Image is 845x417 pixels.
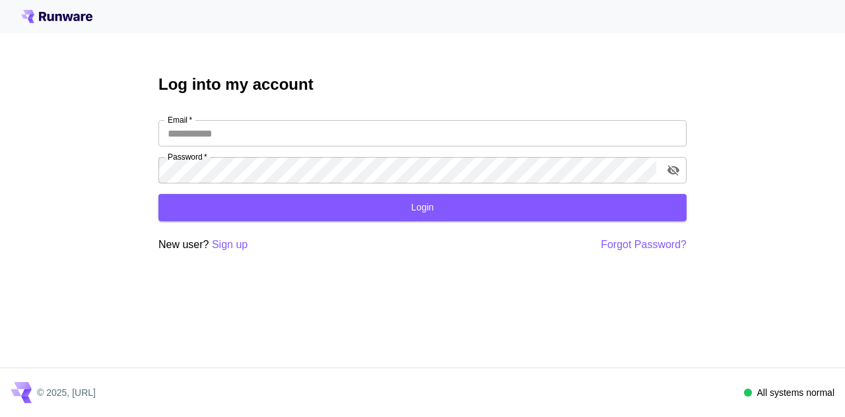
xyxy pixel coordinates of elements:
p: All systems normal [754,386,834,400]
p: © 2025, [URL] [37,386,101,400]
label: Email [168,114,193,125]
button: Login [158,194,687,221]
p: New user? [158,237,252,253]
button: Forgot Password? [597,237,687,253]
label: Password [168,151,210,162]
h3: Log into my account [158,75,687,94]
button: toggle password visibility [661,158,685,182]
button: Sign up [214,237,252,253]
